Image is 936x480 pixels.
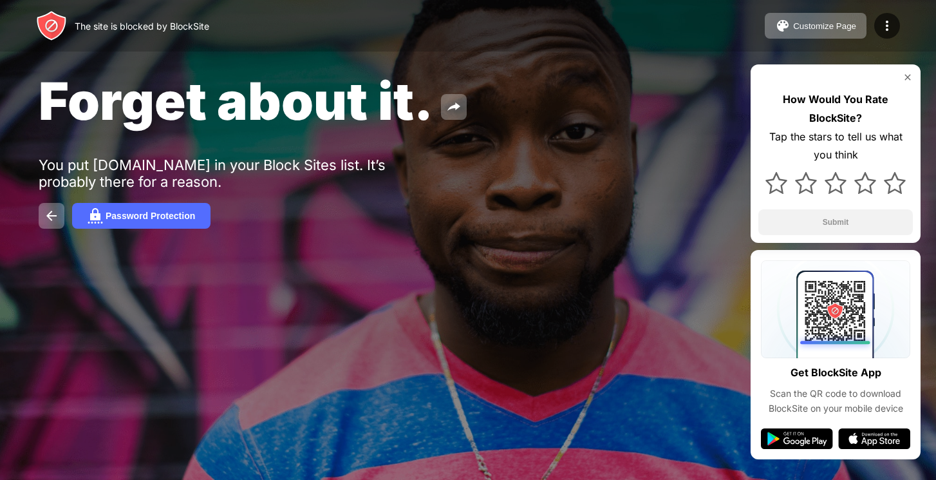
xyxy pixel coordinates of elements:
div: Scan the QR code to download BlockSite on your mobile device [761,387,910,416]
img: password.svg [88,208,103,224]
img: star.svg [825,172,847,194]
div: How Would You Rate BlockSite? [758,90,913,128]
img: google-play.svg [761,428,833,449]
img: back.svg [44,208,59,224]
img: header-logo.svg [36,10,67,41]
img: pallet.svg [775,18,791,34]
img: share.svg [446,99,462,115]
span: Forget about it. [39,70,433,132]
div: Get BlockSite App [791,363,881,382]
img: menu-icon.svg [879,18,895,34]
div: Customize Page [793,21,856,31]
button: Submit [758,209,913,235]
div: You put [DOMAIN_NAME] in your Block Sites list. It’s probably there for a reason. [39,157,436,190]
img: star.svg [884,172,906,194]
img: app-store.svg [838,428,910,449]
img: qrcode.svg [761,260,910,358]
img: rate-us-close.svg [903,72,913,82]
img: star.svg [854,172,876,194]
div: Tap the stars to tell us what you think [758,128,913,165]
img: star.svg [765,172,787,194]
div: Password Protection [106,211,195,221]
button: Password Protection [72,203,211,229]
button: Customize Page [765,13,866,39]
div: The site is blocked by BlockSite [75,21,209,32]
img: star.svg [795,172,817,194]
